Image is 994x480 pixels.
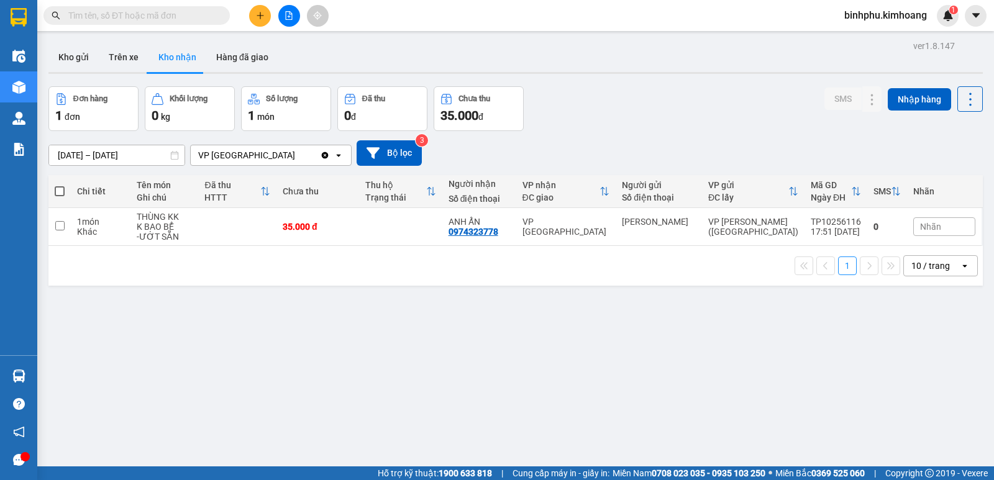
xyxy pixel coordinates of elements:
[708,217,798,237] div: VP [PERSON_NAME] ([GEOGRAPHIC_DATA])
[73,94,107,103] div: Đơn hàng
[137,222,193,242] div: K BAO BỂ -ƯỚT SẴN
[320,150,330,160] svg: Clear value
[960,261,970,271] svg: open
[458,94,490,103] div: Chưa thu
[622,180,696,190] div: Người gửi
[249,5,271,27] button: plus
[12,112,25,125] img: warehouse-icon
[278,5,300,27] button: file-add
[434,86,524,131] button: Chưa thu35.000đ
[811,227,861,237] div: 17:51 [DATE]
[516,175,616,208] th: Toggle SortBy
[811,192,851,202] div: Ngày ĐH
[257,112,275,122] span: món
[874,466,876,480] span: |
[77,186,124,196] div: Chi tiết
[307,5,329,27] button: aim
[148,42,206,72] button: Kho nhận
[811,217,861,227] div: TP10256116
[873,222,901,232] div: 0
[913,39,955,53] div: ver 1.8.147
[256,11,265,20] span: plus
[911,260,950,272] div: 10 / trang
[296,149,298,161] input: Selected VP Bình Phú.
[285,11,293,20] span: file-add
[204,192,260,202] div: HTTT
[925,469,934,478] span: copyright
[965,5,987,27] button: caret-down
[351,112,356,122] span: đ
[137,212,193,222] div: THÙNG KK
[920,222,941,232] span: Nhãn
[942,10,954,21] img: icon-new-feature
[12,369,25,383] img: warehouse-icon
[99,42,148,72] button: Trên xe
[248,108,255,123] span: 1
[161,112,170,122] span: kg
[206,42,278,72] button: Hàng đã giao
[501,466,503,480] span: |
[137,180,193,190] div: Tên món
[951,6,955,14] span: 1
[378,466,492,480] span: Hỗ trợ kỹ thuật:
[811,180,851,190] div: Mã GD
[622,217,696,227] div: LÊ HUY
[478,112,483,122] span: đ
[775,466,865,480] span: Miền Bắc
[613,466,765,480] span: Miền Nam
[449,217,510,227] div: ANH ẨN
[344,108,351,123] span: 0
[449,179,510,189] div: Người nhận
[12,143,25,156] img: solution-icon
[362,94,385,103] div: Đã thu
[49,145,185,165] input: Select a date range.
[838,256,857,275] button: 1
[337,86,427,131] button: Đã thu0đ
[145,86,235,131] button: Khối lượng0kg
[13,426,25,438] span: notification
[449,194,510,204] div: Số điện thoại
[55,108,62,123] span: 1
[440,108,478,123] span: 35.000
[77,217,124,227] div: 1 món
[313,11,322,20] span: aim
[949,6,958,14] sup: 1
[811,468,865,478] strong: 0369 525 060
[805,175,867,208] th: Toggle SortBy
[204,180,260,190] div: Đã thu
[522,180,600,190] div: VP nhận
[708,192,788,202] div: ĐC lấy
[241,86,331,131] button: Số lượng1món
[365,180,426,190] div: Thu hộ
[513,466,609,480] span: Cung cấp máy in - giấy in:
[888,88,951,111] button: Nhập hàng
[622,192,696,202] div: Số điện thoại
[867,175,907,208] th: Toggle SortBy
[913,186,975,196] div: Nhãn
[652,468,765,478] strong: 0708 023 035 - 0935 103 250
[52,11,60,20] span: search
[449,227,498,237] div: 0974323778
[416,134,428,147] sup: 3
[768,471,772,476] span: ⚪️
[48,86,139,131] button: Đơn hàng1đơn
[198,149,295,161] div: VP [GEOGRAPHIC_DATA]
[702,175,805,208] th: Toggle SortBy
[357,140,422,166] button: Bộ lọc
[48,42,99,72] button: Kho gửi
[522,192,600,202] div: ĐC giao
[13,398,25,410] span: question-circle
[334,150,344,160] svg: open
[152,108,158,123] span: 0
[198,175,276,208] th: Toggle SortBy
[77,227,124,237] div: Khác
[824,88,862,110] button: SMS
[834,7,937,23] span: binhphu.kimhoang
[439,468,492,478] strong: 1900 633 818
[708,180,788,190] div: VP gửi
[170,94,207,103] div: Khối lượng
[68,9,215,22] input: Tìm tên, số ĐT hoặc mã đơn
[283,222,353,232] div: 35.000 đ
[12,81,25,94] img: warehouse-icon
[11,8,27,27] img: logo-vxr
